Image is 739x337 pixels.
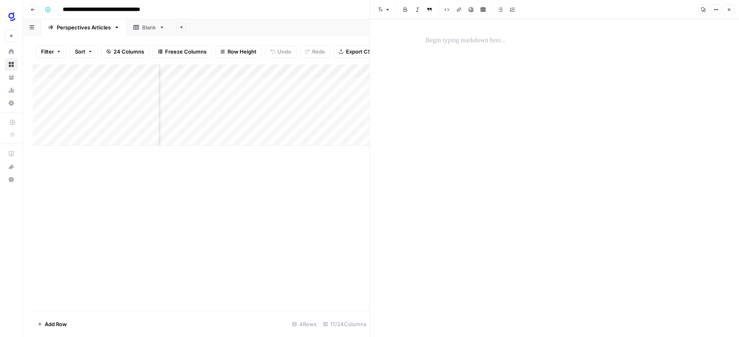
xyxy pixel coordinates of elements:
[5,9,19,24] img: Glean SEO Ops Logo
[5,45,18,58] a: Home
[265,45,296,58] button: Undo
[45,320,67,328] span: Add Row
[41,48,54,56] span: Filter
[312,48,325,56] span: Redo
[5,161,17,173] div: What's new?
[126,19,172,35] a: Blank
[289,318,320,331] div: 4 Rows
[215,45,262,58] button: Row Height
[228,48,257,56] span: Row Height
[300,45,330,58] button: Redo
[101,45,149,58] button: 24 Columns
[5,71,18,84] a: Your Data
[320,318,370,331] div: 17/24 Columns
[277,48,291,56] span: Undo
[5,173,18,186] button: Help + Support
[75,48,85,56] span: Sort
[36,45,66,58] button: Filter
[5,97,18,110] a: Settings
[70,45,98,58] button: Sort
[5,84,18,97] a: Usage
[5,147,18,160] a: AirOps Academy
[57,23,111,31] div: Perspectives Articles
[142,23,156,31] div: Blank
[333,45,380,58] button: Export CSV
[114,48,144,56] span: 24 Columns
[41,19,126,35] a: Perspectives Articles
[153,45,212,58] button: Freeze Columns
[5,58,18,71] a: Browse
[33,318,72,331] button: Add Row
[165,48,207,56] span: Freeze Columns
[5,6,18,27] button: Workspace: Glean SEO Ops
[5,160,18,173] button: What's new?
[346,48,375,56] span: Export CSV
